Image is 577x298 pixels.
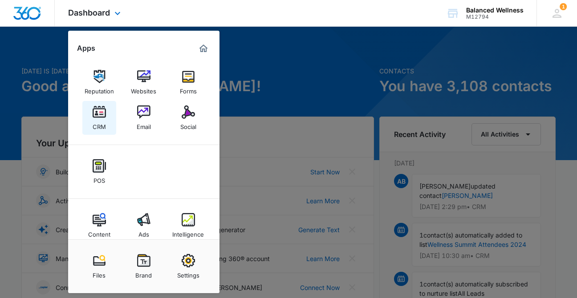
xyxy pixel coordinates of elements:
[127,209,161,242] a: Ads
[93,267,106,279] div: Files
[560,3,567,10] div: notifications count
[177,267,199,279] div: Settings
[127,65,161,99] a: Websites
[466,7,524,14] div: account name
[82,65,116,99] a: Reputation
[68,8,110,17] span: Dashboard
[171,101,205,135] a: Social
[137,119,151,130] div: Email
[127,101,161,135] a: Email
[88,226,110,238] div: Content
[127,250,161,283] a: Brand
[82,209,116,242] a: Content
[171,209,205,242] a: Intelligence
[82,250,116,283] a: Files
[172,226,204,238] div: Intelligence
[180,83,197,95] div: Forms
[82,101,116,135] a: CRM
[560,3,567,10] span: 1
[171,65,205,99] a: Forms
[77,44,95,52] h2: Apps
[466,14,524,20] div: account id
[135,267,152,279] div: Brand
[93,173,105,184] div: POS
[171,250,205,283] a: Settings
[93,119,106,130] div: CRM
[82,155,116,189] a: POS
[131,83,156,95] div: Websites
[196,41,211,56] a: Marketing 360® Dashboard
[85,83,114,95] div: Reputation
[180,119,196,130] div: Social
[138,226,149,238] div: Ads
